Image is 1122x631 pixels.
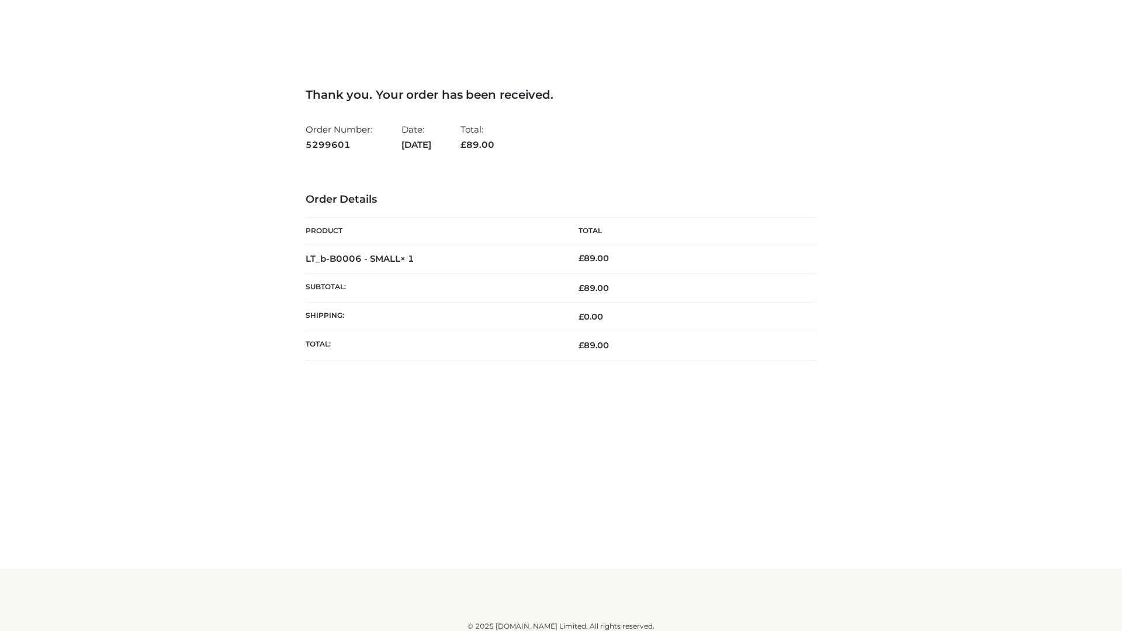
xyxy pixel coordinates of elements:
[306,253,414,264] strong: LT_b-B0006 - SMALL
[579,311,603,322] bdi: 0.00
[306,303,561,331] th: Shipping:
[460,119,494,155] li: Total:
[579,340,584,351] span: £
[579,253,609,264] bdi: 89.00
[306,193,816,206] h3: Order Details
[306,331,561,360] th: Total:
[306,218,561,244] th: Product
[306,273,561,302] th: Subtotal:
[306,88,816,102] h3: Thank you. Your order has been received.
[306,137,372,152] strong: 5299601
[400,253,414,264] strong: × 1
[579,283,584,293] span: £
[579,311,584,322] span: £
[401,119,431,155] li: Date:
[306,119,372,155] li: Order Number:
[579,283,609,293] span: 89.00
[579,340,609,351] span: 89.00
[579,253,584,264] span: £
[401,137,431,152] strong: [DATE]
[460,139,494,150] span: 89.00
[460,139,466,150] span: £
[561,218,816,244] th: Total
